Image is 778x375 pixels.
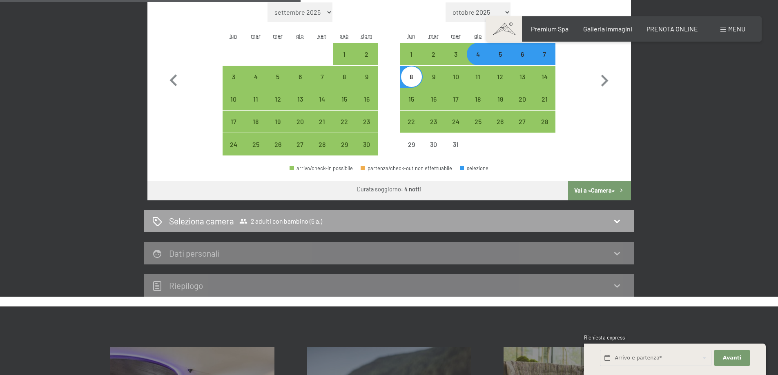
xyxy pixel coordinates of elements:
[311,133,333,155] div: arrivo/check-in possibile
[311,88,333,110] div: arrivo/check-in possibile
[318,32,327,39] abbr: venerdì
[289,111,311,133] div: arrivo/check-in possibile
[511,66,533,88] div: arrivo/check-in possibile
[290,141,310,162] div: 27
[356,118,377,139] div: 23
[511,111,533,133] div: Sat Dec 27 2025
[401,96,421,116] div: 15
[468,51,488,71] div: 4
[467,111,489,133] div: Thu Dec 25 2025
[223,73,244,94] div: 3
[355,133,377,155] div: arrivo/check-in possibile
[460,166,488,171] div: selezione
[534,51,555,71] div: 7
[223,111,245,133] div: Mon Nov 17 2025
[245,111,267,133] div: Tue Nov 18 2025
[467,43,489,65] div: Thu Dec 04 2025
[424,96,444,116] div: 16
[533,43,555,65] div: arrivo/check-in possibile
[445,66,467,88] div: Wed Dec 10 2025
[714,350,749,366] button: Avanti
[340,32,349,39] abbr: sabato
[251,32,261,39] abbr: martedì
[312,96,332,116] div: 14
[333,66,355,88] div: arrivo/check-in possibile
[268,96,288,116] div: 12
[245,141,266,162] div: 25
[490,51,510,71] div: 5
[356,73,377,94] div: 9
[333,111,355,133] div: Sat Nov 22 2025
[223,118,244,139] div: 17
[245,66,267,88] div: Tue Nov 04 2025
[534,73,555,94] div: 14
[223,66,245,88] div: Mon Nov 03 2025
[533,66,555,88] div: Sun Dec 14 2025
[289,66,311,88] div: arrivo/check-in possibile
[290,96,310,116] div: 13
[723,354,741,362] span: Avanti
[423,88,445,110] div: Tue Dec 16 2025
[311,111,333,133] div: arrivo/check-in possibile
[400,66,422,88] div: Mon Dec 08 2025
[467,88,489,110] div: arrivo/check-in possibile
[311,66,333,88] div: Fri Nov 07 2025
[446,73,466,94] div: 10
[467,66,489,88] div: Thu Dec 11 2025
[534,96,555,116] div: 21
[423,66,445,88] div: arrivo/check-in possibile
[245,111,267,133] div: arrivo/check-in possibile
[245,66,267,88] div: arrivo/check-in possibile
[424,141,444,162] div: 30
[423,88,445,110] div: arrivo/check-in possibile
[289,133,311,155] div: Thu Nov 27 2025
[355,66,377,88] div: Sun Nov 09 2025
[169,215,234,227] h2: Seleziona camera
[355,66,377,88] div: arrivo/check-in possibile
[646,25,698,33] span: PRENOTA ONLINE
[312,141,332,162] div: 28
[468,96,488,116] div: 18
[583,25,632,33] span: Galleria immagini
[446,51,466,71] div: 3
[400,133,422,155] div: arrivo/check-in non effettuabile
[408,32,415,39] abbr: lunedì
[245,88,267,110] div: arrivo/check-in possibile
[267,88,289,110] div: arrivo/check-in possibile
[468,118,488,139] div: 25
[445,43,467,65] div: Wed Dec 03 2025
[568,181,631,200] button: Vai a «Camera»
[223,88,245,110] div: Mon Nov 10 2025
[333,111,355,133] div: arrivo/check-in possibile
[245,96,266,116] div: 11
[355,111,377,133] div: arrivo/check-in possibile
[533,111,555,133] div: Sun Dec 28 2025
[489,88,511,110] div: arrivo/check-in possibile
[401,73,421,94] div: 8
[333,43,355,65] div: arrivo/check-in possibile
[489,111,511,133] div: Fri Dec 26 2025
[489,111,511,133] div: arrivo/check-in possibile
[511,88,533,110] div: arrivo/check-in possibile
[400,66,422,88] div: arrivo/check-in possibile
[511,88,533,110] div: Sat Dec 20 2025
[533,88,555,110] div: Sun Dec 21 2025
[333,66,355,88] div: Sat Nov 08 2025
[290,166,353,171] div: arrivo/check-in possibile
[512,51,533,71] div: 6
[423,43,445,65] div: Tue Dec 02 2025
[445,111,467,133] div: arrivo/check-in possibile
[490,73,510,94] div: 12
[355,88,377,110] div: arrivo/check-in possibile
[490,96,510,116] div: 19
[445,66,467,88] div: arrivo/check-in possibile
[467,43,489,65] div: arrivo/check-in possibile
[289,111,311,133] div: Thu Nov 20 2025
[312,118,332,139] div: 21
[400,88,422,110] div: arrivo/check-in possibile
[361,32,372,39] abbr: domenica
[593,2,616,156] button: Mese successivo
[223,66,245,88] div: arrivo/check-in possibile
[467,111,489,133] div: arrivo/check-in possibile
[356,96,377,116] div: 16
